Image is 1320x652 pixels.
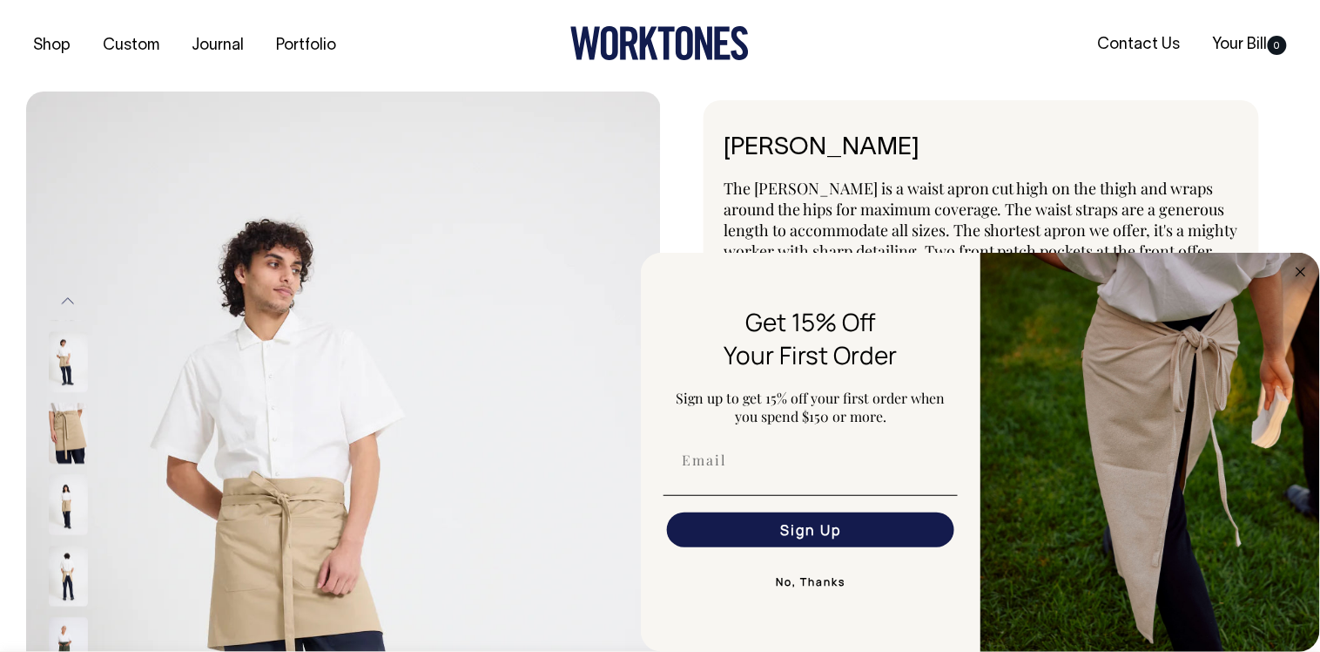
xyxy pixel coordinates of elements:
[49,332,88,393] img: khaki
[1268,36,1287,55] span: 0
[1290,261,1311,282] button: Close dialog
[49,547,88,608] img: khaki
[1206,31,1294,59] a: Your Bill0
[641,253,1320,652] div: FLYOUT Form
[1091,31,1188,59] a: Contact Us
[667,443,954,478] input: Email
[667,513,954,547] button: Sign Up
[26,31,77,60] a: Shop
[49,261,88,322] img: black
[49,404,88,465] img: khaki
[269,31,343,60] a: Portfolio
[663,565,958,600] button: No, Thanks
[677,389,946,425] span: Sign up to get 15% off your first order when you spend $150 or more.
[724,338,898,371] span: Your First Order
[745,305,876,338] span: Get 15% Off
[724,135,1239,162] h1: [PERSON_NAME]
[185,31,251,60] a: Journal
[663,495,958,496] img: underline
[49,475,88,536] img: khaki
[55,282,81,321] button: Previous
[724,178,1238,282] span: The [PERSON_NAME] is a waist apron cut high on the thigh and wraps around the hips for maximum co...
[980,253,1320,652] img: 5e34ad8f-4f05-4173-92a8-ea475ee49ac9.jpeg
[96,31,166,60] a: Custom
